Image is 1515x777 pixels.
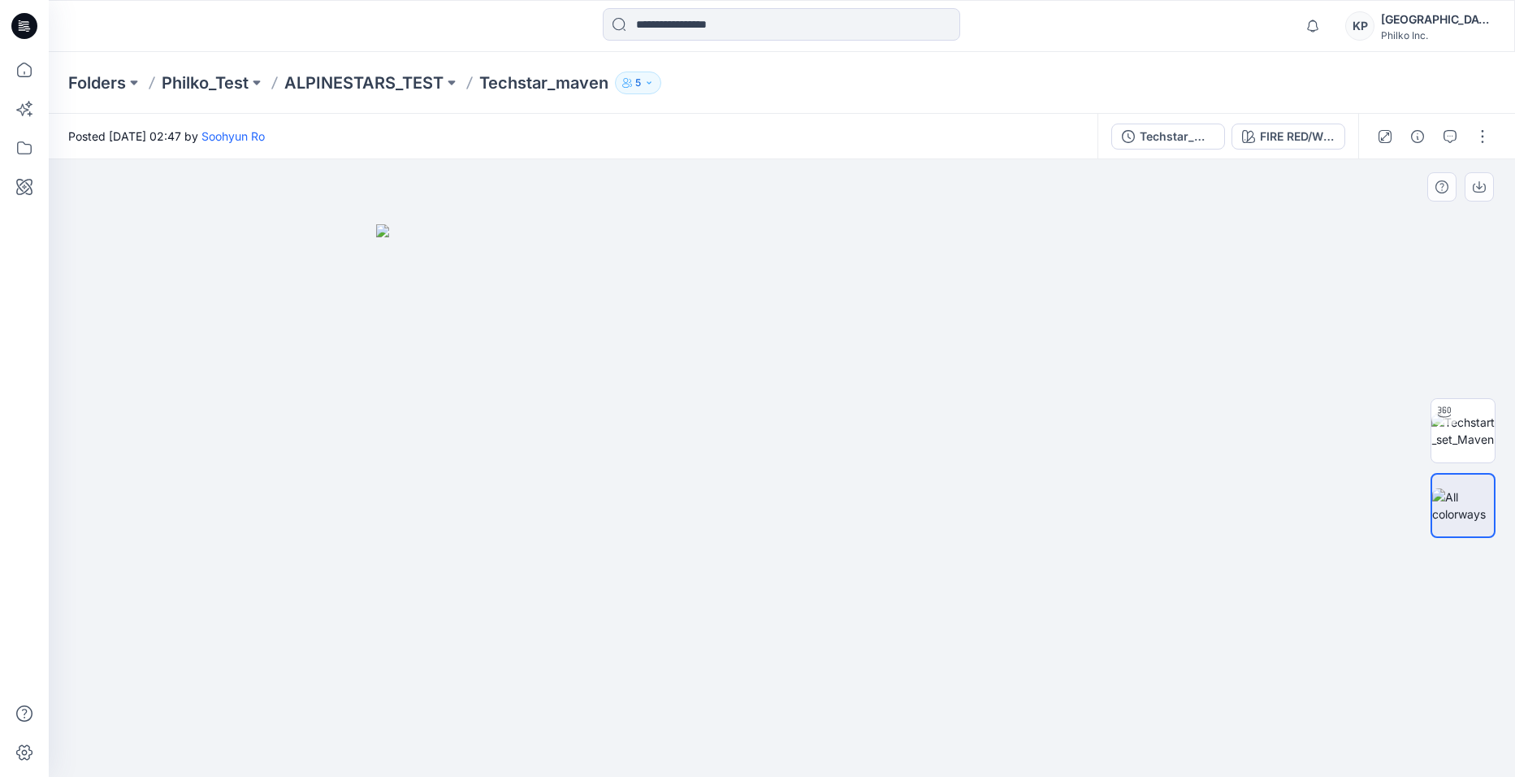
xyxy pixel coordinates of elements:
[1111,124,1225,150] button: Techstar_maven
[201,129,265,143] a: Soohyun Ro
[1140,128,1214,145] div: Techstar_maven
[284,72,444,94] a: ALPINESTARS_TEST
[1381,10,1495,29] div: [GEOGRAPHIC_DATA]
[1260,128,1335,145] div: FIRE RED/WHITE/LAVENDER/BLACK
[1431,414,1495,448] img: Techstart_set_Maven
[635,74,641,92] p: 5
[68,72,126,94] a: Folders
[162,72,249,94] a: Philko_Test
[1405,124,1431,150] button: Details
[1231,124,1345,150] button: FIRE RED/WHITE/LAVENDER/BLACK
[1432,488,1494,523] img: All colorways
[376,224,1188,777] img: eyJhbGciOiJIUzI1NiIsImtpZCI6IjAiLCJzbHQiOiJzZXMiLCJ0eXAiOiJKV1QifQ.eyJkYXRhIjp7InR5cGUiOiJzdG9yYW...
[68,128,265,145] span: Posted [DATE] 02:47 by
[1381,29,1495,41] div: Philko Inc.
[1345,11,1374,41] div: KP
[479,72,608,94] p: Techstar_maven
[615,72,661,94] button: 5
